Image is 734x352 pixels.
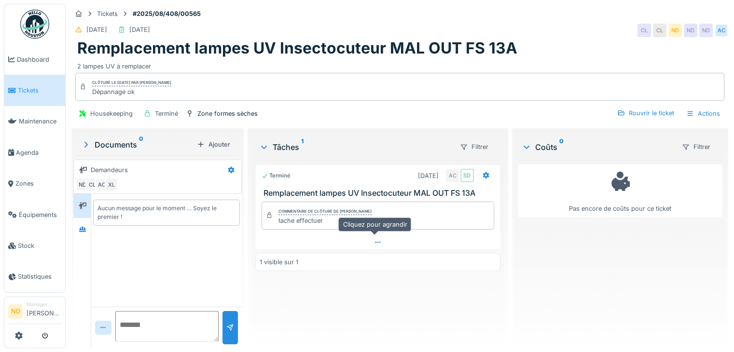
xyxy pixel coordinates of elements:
[4,261,65,292] a: Statistiques
[338,217,411,231] div: Cliquez pour agrandir
[559,141,564,153] sup: 0
[129,25,150,34] div: [DATE]
[699,24,713,37] div: ND
[77,58,722,71] div: 2 lampes UV à remplacer
[259,141,452,153] div: Tâches
[90,109,133,118] div: Housekeeping
[18,86,61,95] span: Tickets
[19,210,61,219] span: Équipements
[684,24,697,37] div: ND
[678,140,715,154] div: Filtrer
[637,24,651,37] div: CL
[301,141,304,153] sup: 1
[97,9,118,18] div: Tickets
[4,137,65,168] a: Agenda
[263,189,496,198] h3: Remplacement lampes UV Insectocuteur MAL OUT FS 13A
[446,169,459,182] div: AC
[522,141,674,153] div: Coûts
[524,169,716,214] div: Pas encore de coûts pour ce ticket
[105,178,118,191] div: XL
[715,24,728,37] div: AC
[4,106,65,137] a: Maintenance
[262,172,291,180] div: Terminé
[15,179,61,188] span: Zones
[653,24,666,37] div: CL
[129,9,205,18] strong: #2025/08/408/00565
[16,148,61,157] span: Agenda
[4,168,65,199] a: Zones
[4,44,65,75] a: Dashboard
[4,230,65,261] a: Stock
[682,107,724,121] div: Actions
[76,178,89,191] div: ND
[97,204,235,221] div: Aucun message pour le moment … Soyez le premier !
[17,55,61,64] span: Dashboard
[86,25,107,34] div: [DATE]
[418,171,439,180] div: [DATE]
[668,24,682,37] div: ND
[260,257,298,267] div: 1 visible sur 1
[460,169,474,182] div: SD
[20,10,49,39] img: Badge_color-CXgf-gQk.svg
[81,139,193,150] div: Documents
[278,216,372,225] div: tache effectuer
[155,109,178,118] div: Terminé
[91,165,128,175] div: Demandeurs
[27,301,61,308] div: Manager
[95,178,109,191] div: AC
[18,241,61,250] span: Stock
[4,75,65,106] a: Tickets
[4,199,65,230] a: Équipements
[85,178,99,191] div: CL
[278,208,372,215] div: Commentaire de clôture de [PERSON_NAME]
[8,301,61,324] a: ND Manager[PERSON_NAME]
[27,301,61,322] li: [PERSON_NAME]
[8,304,23,319] li: ND
[92,87,171,96] div: Dépannage ok
[193,138,234,151] div: Ajouter
[77,39,517,57] h1: Remplacement lampes UV Insectocuteur MAL OUT FS 13A
[19,117,61,126] span: Maintenance
[92,80,171,86] div: Clôturé le [DATE] par [PERSON_NAME]
[456,140,493,154] div: Filtrer
[139,139,143,150] sup: 0
[613,107,678,120] div: Rouvrir le ticket
[18,272,61,281] span: Statistiques
[197,109,258,118] div: Zone formes sèches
